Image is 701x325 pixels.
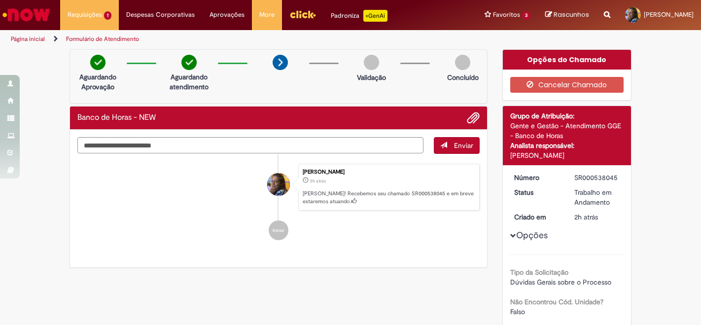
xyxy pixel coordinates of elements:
[554,10,589,19] span: Rascunhos
[574,212,620,222] div: 28/08/2025 10:05:02
[644,10,694,19] span: [PERSON_NAME]
[507,173,567,182] dt: Número
[90,55,105,70] img: check-circle-green.png
[363,10,387,22] p: +GenAi
[77,154,480,251] ul: Histórico de tíquete
[510,77,624,93] button: Cancelar Chamado
[289,7,316,22] img: click_logo_yellow_360x200.png
[68,10,102,20] span: Requisições
[574,187,620,207] div: Trabalho em Andamento
[273,55,288,70] img: arrow-next.png
[74,72,122,92] p: Aguardando Aprovação
[434,137,480,154] button: Enviar
[66,35,139,43] a: Formulário de Atendimento
[104,11,111,20] span: 1
[331,10,387,22] div: Padroniza
[77,113,156,122] h2: Banco de Horas - NEW Histórico de tíquete
[493,10,520,20] span: Favoritos
[574,173,620,182] div: SR000538045
[507,187,567,197] dt: Status
[267,173,290,196] div: Marina De Souza Leao Ferreira
[510,278,611,287] span: Dúvidas Gerais sobre o Processo
[510,268,568,277] b: Tipo da Solicitação
[310,178,326,184] time: 28/08/2025 10:05:02
[11,35,45,43] a: Página inicial
[510,121,624,141] div: Gente e Gestão - Atendimento GGE - Banco de Horas
[77,137,423,153] textarea: Digite sua mensagem aqui...
[303,190,474,205] p: [PERSON_NAME]! Recebemos seu chamado SR000538045 e em breve estaremos atuando.
[126,10,195,20] span: Despesas Corporativas
[454,141,473,150] span: Enviar
[77,164,480,211] li: Marina de Souza Leao Ferreira
[181,55,197,70] img: check-circle-green.png
[364,55,379,70] img: img-circle-grey.png
[310,178,326,184] span: 2h atrás
[357,72,386,82] p: Validação
[507,212,567,222] dt: Criado em
[7,30,460,48] ul: Trilhas de página
[455,55,470,70] img: img-circle-grey.png
[510,111,624,121] div: Grupo de Atribuição:
[467,111,480,124] button: Adicionar anexos
[259,10,275,20] span: More
[503,50,631,70] div: Opções do Chamado
[510,150,624,160] div: [PERSON_NAME]
[210,10,245,20] span: Aprovações
[574,213,598,221] span: 2h atrás
[574,213,598,221] time: 28/08/2025 10:05:02
[545,10,589,20] a: Rascunhos
[165,72,213,92] p: Aguardando atendimento
[447,72,479,82] p: Concluído
[522,11,530,20] span: 3
[510,307,525,316] span: Falso
[510,141,624,150] div: Analista responsável:
[303,169,474,175] div: [PERSON_NAME]
[510,297,603,306] b: Não Encontrou Cód. Unidade?
[1,5,52,25] img: ServiceNow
